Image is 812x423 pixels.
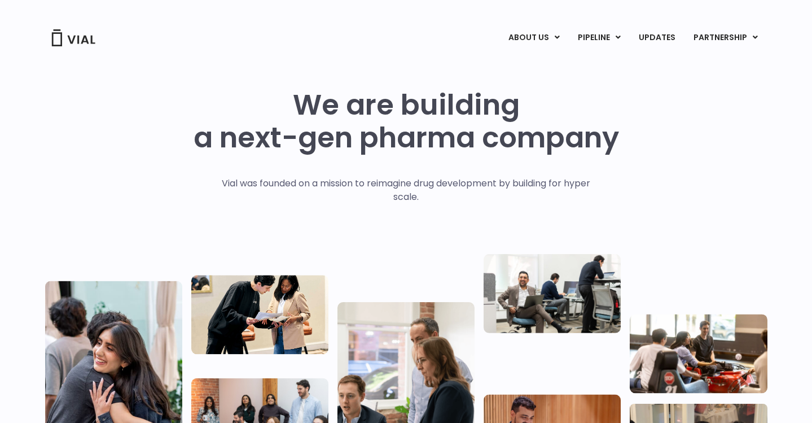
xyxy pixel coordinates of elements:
h1: We are building a next-gen pharma company [194,89,619,154]
img: Three people working in an office [484,254,621,333]
a: ABOUT USMenu Toggle [499,28,568,47]
a: PIPELINEMenu Toggle [569,28,629,47]
img: Vial Logo [51,29,96,46]
img: Two people looking at a paper talking. [191,275,328,354]
p: Vial was founded on a mission to reimagine drug development by building for hyper scale. [210,177,602,204]
img: Group of people playing whirlyball [630,314,767,393]
a: UPDATES [630,28,684,47]
a: PARTNERSHIPMenu Toggle [684,28,767,47]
